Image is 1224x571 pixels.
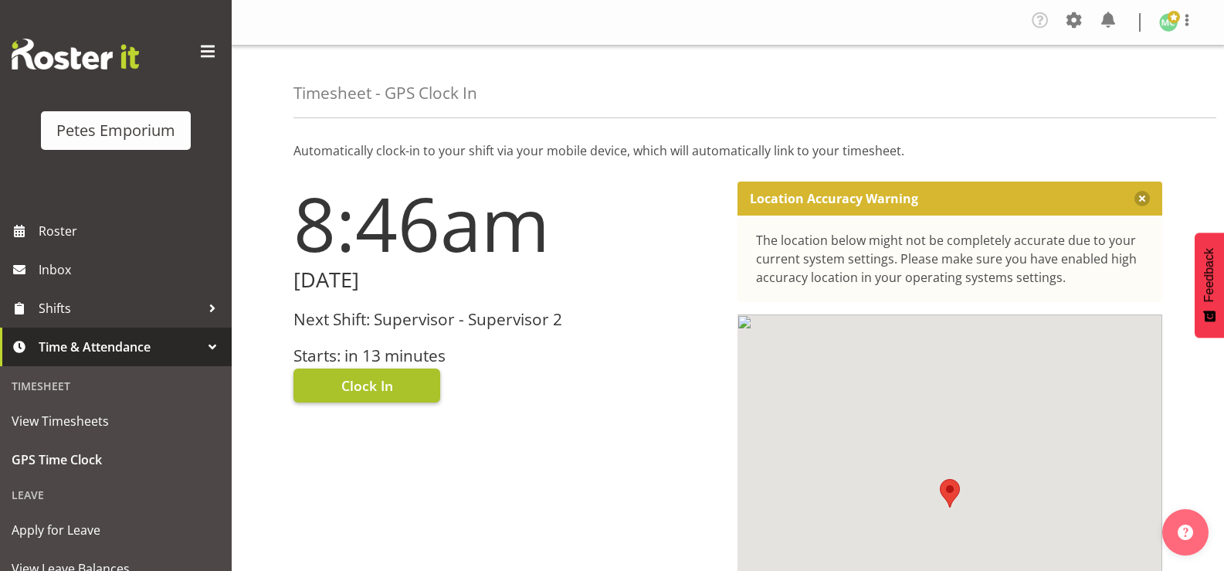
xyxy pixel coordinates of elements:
[293,347,719,365] h3: Starts: in 13 minutes
[293,311,719,328] h3: Next Shift: Supervisor - Supervisor 2
[293,369,440,403] button: Clock In
[750,191,918,206] p: Location Accuracy Warning
[4,370,228,402] div: Timesheet
[1202,248,1216,302] span: Feedback
[293,268,719,292] h2: [DATE]
[12,39,139,70] img: Rosterit website logo
[39,335,201,359] span: Time & Attendance
[293,182,719,265] h1: 8:46am
[12,518,220,542] span: Apply for Leave
[1178,525,1193,540] img: help-xxl-2.png
[4,511,228,549] a: Apply for Leave
[39,258,224,281] span: Inbox
[293,84,477,102] h4: Timesheet - GPS Clock In
[4,402,228,440] a: View Timesheets
[56,119,175,142] div: Petes Emporium
[12,448,220,471] span: GPS Time Clock
[341,376,393,396] span: Clock In
[39,297,201,320] span: Shifts
[1195,233,1224,338] button: Feedback - Show survey
[293,141,1162,160] p: Automatically clock-in to your shift via your mobile device, which will automatically link to you...
[4,479,228,511] div: Leave
[12,410,220,433] span: View Timesheets
[39,219,224,243] span: Roster
[4,440,228,479] a: GPS Time Clock
[1134,191,1150,206] button: Close message
[1159,13,1178,32] img: melissa-cowen2635.jpg
[756,231,1144,287] div: The location below might not be completely accurate due to your current system settings. Please m...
